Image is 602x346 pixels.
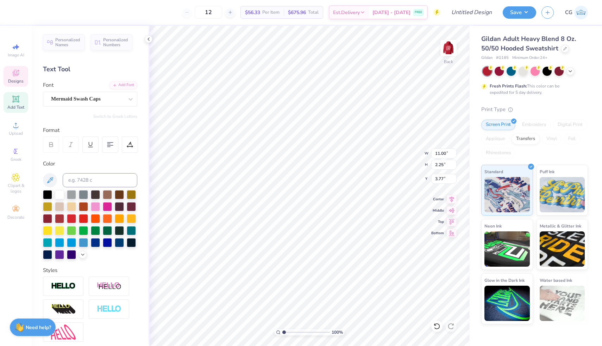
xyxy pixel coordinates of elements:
span: Water based Ink [540,277,572,284]
img: Free Distort [51,324,76,340]
input: – – [195,6,222,19]
span: Gildan Adult Heavy Blend 8 Oz. 50/50 Hooded Sweatshirt [481,35,576,53]
div: Format [43,126,138,134]
span: # G185 [496,55,509,61]
img: Metallic & Glitter Ink [540,231,585,267]
div: Print Type [481,105,588,114]
span: Total [308,9,319,16]
div: Rhinestones [481,148,515,158]
span: Glow in the Dark Ink [484,277,525,284]
span: Minimum Order: 24 + [512,55,547,61]
img: 3d Illusion [51,304,76,315]
img: Back [441,41,456,55]
div: Styles [43,266,137,274]
strong: Fresh Prints Flash: [490,83,527,89]
span: $56.33 [245,9,260,16]
span: Metallic & Glitter Ink [540,222,581,230]
strong: Need help? [26,324,51,331]
span: Bottom [431,231,444,236]
div: Foil [564,134,580,144]
div: Applique [481,134,509,144]
img: Water based Ink [540,286,585,321]
div: This color can be expedited for 5 day delivery. [490,83,576,96]
div: Text Tool [43,65,137,74]
span: [DATE] - [DATE] [372,9,410,16]
span: Gildan [481,55,493,61]
span: CG [565,8,572,17]
img: Standard [484,177,530,212]
img: Puff Ink [540,177,585,212]
span: Standard [484,168,503,175]
div: Transfers [512,134,540,144]
span: Puff Ink [540,168,554,175]
span: Est. Delivery [333,9,360,16]
img: Shadow [97,282,121,291]
span: Personalized Names [55,37,80,47]
div: Back [444,59,453,65]
span: Per Item [262,9,280,16]
span: Middle [431,208,444,213]
img: Neon Ink [484,231,530,267]
span: Neon Ink [484,222,502,230]
button: Save [503,6,536,19]
input: e.g. 7428 c [63,173,137,187]
input: Untitled Design [446,5,497,19]
span: Top [431,219,444,224]
span: Upload [9,130,23,136]
div: Screen Print [481,120,515,130]
div: Digital Print [553,120,587,130]
img: Negative Space [97,305,121,313]
img: Glow in the Dark Ink [484,286,530,321]
div: Embroidery [518,120,551,130]
span: Personalized Numbers [103,37,128,47]
span: Greek [11,157,21,162]
span: Add Text [7,104,24,110]
span: Image AI [8,52,24,58]
img: Stroke [51,282,76,290]
button: Switch to Greek Letters [93,114,137,119]
span: Decorate [7,214,24,220]
div: Add Font [109,81,137,89]
span: Center [431,197,444,202]
span: Clipart & logos [4,183,28,194]
div: Color [43,160,137,168]
a: CG [565,6,588,19]
img: Carlee Gerke [574,6,588,19]
span: 100 % [332,329,343,335]
span: Designs [8,78,24,84]
span: $675.96 [288,9,306,16]
label: Font [43,81,54,89]
div: Vinyl [542,134,562,144]
span: FREE [415,10,422,15]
